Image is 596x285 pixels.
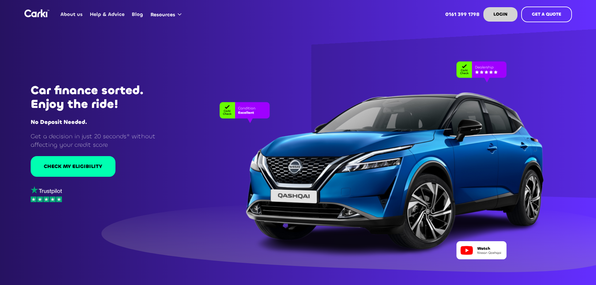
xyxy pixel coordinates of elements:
[483,7,517,22] a: LOGIN
[31,196,62,202] img: stars
[31,132,171,149] p: Get a decision in just 20 seconds* without affecting your credit score
[24,9,49,17] a: home
[150,11,175,18] div: Resources
[441,2,483,27] a: 0161 399 1798
[521,7,572,22] a: GET A QUOTE
[24,9,49,17] img: Logo
[147,3,188,26] div: Resources
[31,84,171,111] h1: Car finance sorted. Enjoy the ride!
[57,2,86,27] a: About us
[493,11,507,17] strong: LOGIN
[31,156,115,177] a: CHECK MY ELIGIBILITY
[44,163,102,170] div: CHECK MY ELIGIBILITY
[31,118,87,126] strong: No Deposit Needed.
[86,2,128,27] a: Help & Advice
[128,2,147,27] a: Blog
[532,11,561,17] strong: GET A QUOTE
[31,186,62,194] img: trustpilot
[445,11,480,18] strong: 0161 399 1798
